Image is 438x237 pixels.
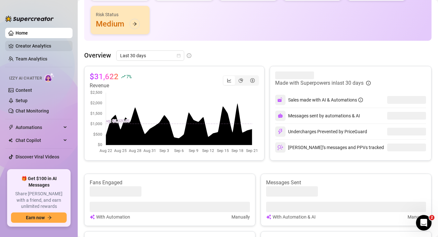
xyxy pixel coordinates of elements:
a: Discover Viral Videos [16,154,59,159]
img: svg%3e [266,213,271,221]
span: 7 % [126,73,131,80]
span: Automations [16,122,62,133]
div: Sales made with AI & Automations [288,96,363,103]
span: rise [121,74,126,79]
article: Messages Sent [266,179,426,186]
span: arrow-right [47,215,52,220]
div: Messages sent by automations & AI [275,111,360,121]
span: Izzy AI Chatter [9,75,42,81]
span: dollar-circle [250,78,255,83]
a: Chat Monitoring [16,108,49,113]
img: svg%3e [90,213,95,221]
span: arrow-right [132,22,137,26]
span: 🎁 Get $100 in AI Messages [11,176,67,188]
article: Manually [231,213,250,221]
div: [PERSON_NAME]’s messages and PPVs tracked [275,142,384,153]
article: Manually [408,213,426,221]
article: Revenue [90,82,131,90]
div: Undercharges Prevented by PriceGuard [275,126,367,137]
span: Earn now [26,215,45,220]
span: pie-chart [239,78,243,83]
span: Chat Copilot [16,135,62,145]
article: Overview [84,50,111,60]
span: calendar [177,54,181,58]
span: info-circle [358,98,363,102]
span: Last 30 days [120,51,180,60]
a: Team Analytics [16,56,47,61]
article: $31,622 [90,71,118,82]
button: Earn nowarrow-right [11,212,67,223]
a: Creator Analytics [16,41,67,51]
span: Share [PERSON_NAME] with a friend, and earn unlimited rewards [11,191,67,210]
span: 2 [429,215,434,220]
article: With Automation [96,213,130,221]
img: svg%3e [277,129,283,135]
article: Made with Superpowers in last 30 days [275,79,364,87]
a: Home [16,30,28,36]
img: svg%3e [278,113,283,118]
div: segmented control [223,75,259,86]
iframe: Intercom live chat [416,215,432,231]
span: thunderbolt [8,125,14,130]
img: AI Chatter [44,73,54,82]
span: info-circle [366,81,371,85]
a: Content [16,88,32,93]
a: Setup [16,98,28,103]
img: svg%3e [277,97,283,103]
img: Chat Copilot [8,138,13,143]
span: info-circle [187,53,191,58]
img: svg%3e [277,145,283,150]
article: Fans Engaged [90,179,250,186]
img: logo-BBDzfeDw.svg [5,16,54,22]
article: With Automation & AI [273,213,316,221]
div: Risk Status [96,11,144,18]
span: line-chart [227,78,231,83]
